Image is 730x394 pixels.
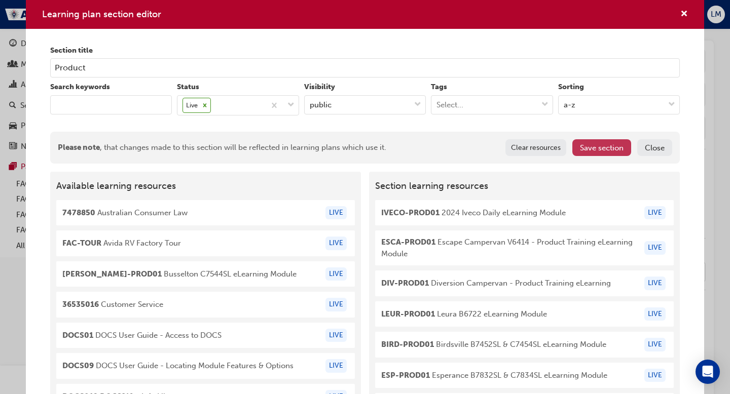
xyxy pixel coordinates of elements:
span: FAC-TOUR [62,239,101,248]
span: DOCS User Guide - Locating Module Features & Options [62,360,294,372]
span: down-icon [541,98,549,111]
div: Live [183,98,199,113]
div: DIV-PROD01 Diversion Campervan - Product Training eLearningLIVE [375,270,674,296]
div: BIRD-PROD01 Birdsville B7452SL & C7454SL eLearning ModuleLIVE [375,332,674,358]
div: IVECO-PROD01 2024 Iveco Daily eLearning ModuleLIVE [375,200,674,226]
input: keyword [50,95,172,114]
span: Available learning resources [56,181,355,192]
label: Visibility [304,82,426,93]
div: 7478850 Australian Consumer LawLIVE [56,200,355,226]
div: Select... [436,99,463,110]
div: ESCA-PROD01 Escape Campervan V6414 - Product Training eLearning ModuleLIVE [375,230,674,265]
span: 2024 Iveco Daily eLearning Module [381,207,566,219]
div: LIVE [325,298,347,311]
input: section-title [50,58,680,77]
span: Australian Consumer Law [62,207,188,219]
div: 36535016 Customer ServiceLIVE [56,292,355,318]
div: a-z [564,99,575,110]
button: cross-icon [680,8,688,21]
span: down-icon [414,98,421,111]
span: 7478850 [62,208,95,217]
div: LEUR-PROD01 Leura B6722 eLearning ModuleLIVE [375,301,674,327]
span: Birdsville B7452SL & C7454SL eLearning Module [381,339,606,350]
div: LIVE [644,338,666,351]
span: Esperance B7832SL & C7834SL eLearning Module [381,370,607,381]
span: Please note [58,143,100,152]
div: LIVE [325,329,347,342]
div: ESP-PROD01 Esperance B7832SL & C7834SL eLearning ModuleLIVE [375,363,674,388]
span: Section learning resources [375,181,674,192]
div: LIVE [325,359,347,373]
span: Diversion Campervan - Product Training eLearning [381,278,611,289]
span: Customer Service [62,299,163,310]
span: Avida RV Factory Tour [62,238,181,249]
div: DOCS01 DOCS User Guide - Access to DOCSLIVE [56,323,355,348]
span: ESP-PROD01 [381,371,430,380]
div: DOCS09 DOCS User Guide - Locating Module Features & OptionsLIVE [56,353,355,379]
span: Busselton C7544SL eLearning Module [62,268,297,280]
span: 36535016 [62,300,99,309]
div: LIVE [644,369,666,382]
div: , that changes made to this section will be reflected in learning plans which use it. [58,142,386,153]
span: Learning plan section editor [42,9,161,20]
span: cross-icon [680,10,688,19]
div: LIVE [644,277,666,290]
label: Tags [431,82,553,93]
span: IVECO-PROD01 [381,208,440,217]
label: Status [177,82,299,93]
span: down-icon [287,99,295,112]
label: Search keywords [50,82,172,93]
div: FAC-TOUR Avida RV Factory TourLIVE [56,230,355,256]
button: Save section [572,139,631,156]
span: DIV-PROD01 [381,279,429,288]
span: Leura B6722 eLearning Module [381,308,547,320]
div: LIVE [325,206,347,220]
div: public [310,99,332,110]
div: LIVE [325,237,347,250]
span: down-icon [668,98,675,111]
span: DOCS09 [62,361,94,370]
span: LEUR-PROD01 [381,309,435,319]
label: Section title [50,45,680,57]
div: Open Intercom Messenger [696,360,720,384]
button: Close [637,139,672,156]
span: DOCS User Guide - Access to DOCS [62,330,222,341]
span: BIRD-PROD01 [381,340,434,349]
span: [PERSON_NAME]-PROD01 [62,269,162,279]
span: Escape Campervan V6414 - Product Training eLearning Module [381,237,638,259]
span: DOCS01 [62,331,93,340]
div: LIVE [644,307,666,321]
div: LIVE [644,206,666,220]
span: ESCA-PROD01 [381,238,435,247]
div: [PERSON_NAME]-PROD01 Busselton C7544SL eLearning ModuleLIVE [56,261,355,287]
div: LIVE [325,267,347,281]
div: LIVE [644,241,666,255]
button: Clear resources [505,139,567,156]
label: Sorting [558,82,680,93]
